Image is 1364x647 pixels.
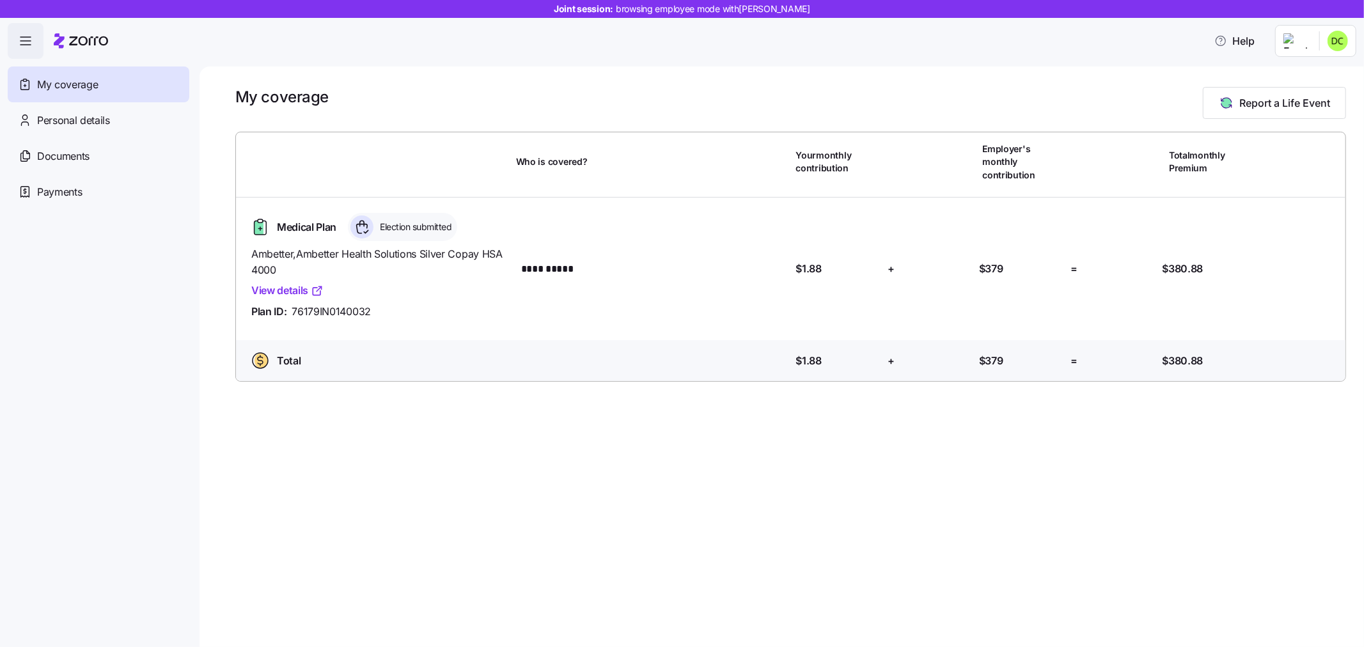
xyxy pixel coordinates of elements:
span: $1.88 [796,353,822,369]
span: Medical Plan [277,219,336,235]
span: browsing employee mode with [PERSON_NAME] [616,3,810,15]
span: Personal details [37,113,110,129]
span: $380.88 [1162,353,1203,369]
span: Documents [37,148,90,164]
a: Personal details [8,102,189,138]
span: Report a Life Event [1239,95,1330,111]
span: $379 [979,261,1003,277]
img: 5a395b15adb52a27f6b5c71c7cfb3fa0 [1328,31,1348,51]
span: Ambetter , Ambetter Health Solutions Silver Copay HSA 4000 [251,246,506,278]
span: Your monthly contribution [796,149,879,175]
span: Plan ID: [251,304,286,320]
span: Election submitted [376,221,451,233]
span: Total monthly Premium [1169,149,1252,175]
span: 76179IN0140032 [292,304,371,320]
span: My coverage [37,77,98,93]
button: Report a Life Event [1203,87,1346,119]
button: Help [1204,28,1265,54]
a: Payments [8,174,189,210]
span: Who is covered? [516,155,588,168]
a: Documents [8,138,189,174]
span: + [888,261,895,277]
a: My coverage [8,66,189,102]
a: View details [251,283,324,299]
span: Payments [37,184,82,200]
span: Employer's monthly contribution [982,143,1065,182]
h1: My coverage [235,87,329,107]
span: $1.88 [796,261,822,277]
span: $380.88 [1162,261,1203,277]
span: $379 [979,353,1003,369]
img: Employer logo [1283,33,1309,49]
span: = [1070,261,1078,277]
span: + [888,353,895,369]
span: = [1070,353,1078,369]
span: Help [1214,33,1255,49]
span: Joint session: [554,3,810,15]
span: Total [277,353,301,369]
